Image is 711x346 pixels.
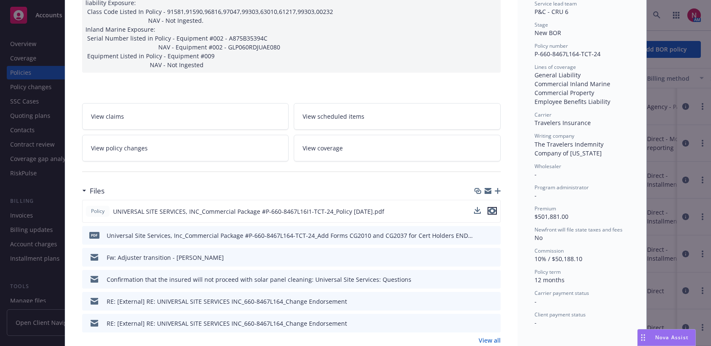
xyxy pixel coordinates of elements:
[488,207,497,216] button: preview file
[490,253,497,262] button: preview file
[294,135,501,161] a: View coverage
[476,231,483,240] button: download file
[535,289,589,297] span: Carrier payment status
[535,63,576,71] span: Lines of coverage
[476,275,483,284] button: download file
[535,297,537,305] span: -
[303,144,343,153] span: View coverage
[535,42,568,49] span: Policy number
[535,29,561,37] span: New BOR
[107,319,347,328] div: RE: [External] RE: UNIVERSAL SITE SERVICES INC_660-8467L164_Change Endorsement
[637,329,696,346] button: Nova Assist
[107,297,347,306] div: RE: [External] RE: UNIVERSAL SITE SERVICES INC_660-8467L164_Change Endorsement
[638,330,648,346] div: Drag to move
[479,336,501,345] a: View all
[490,297,497,306] button: preview file
[490,231,497,240] button: preview file
[476,297,483,306] button: download file
[91,144,148,153] span: View policy changes
[294,103,501,130] a: View scheduled items
[535,119,591,127] span: Travelers Insurance
[90,185,105,196] h3: Files
[488,207,497,215] button: preview file
[535,88,629,97] div: Commercial Property
[535,21,548,28] span: Stage
[89,207,106,215] span: Policy
[535,276,565,284] span: 12 months
[535,170,537,178] span: -
[535,205,556,212] span: Premium
[82,185,105,196] div: Files
[535,191,537,199] span: -
[535,268,561,275] span: Policy term
[535,184,589,191] span: Program administrator
[535,79,629,88] div: Commercial Inland Marine
[535,255,582,263] span: 10% / $50,188.10
[476,253,483,262] button: download file
[490,275,497,284] button: preview file
[535,311,586,318] span: Client payment status
[535,50,601,58] span: P-660-8467L164-TCT-24
[474,207,481,216] button: download file
[91,112,124,121] span: View claims
[535,234,543,242] span: No
[535,140,605,157] span: The Travelers Indemnity Company of [US_STATE]
[535,319,537,327] span: -
[107,275,411,284] div: Confirmation that the insured will not proceed with solar panel cleaning: Universal Site Services...
[535,71,629,79] div: General Liability
[474,207,481,214] button: download file
[113,207,384,216] span: UNIVERSAL SITE SERVICES, INC_Commercial Package #P-660-8467L16I1-TCT-24_Policy [DATE].pdf
[535,226,623,233] span: Newfront will file state taxes and fees
[535,247,564,254] span: Commission
[107,231,473,240] div: Universal Site Services, Inc_Commercial Package #P-660-8467L164-TCT-24_Add Forms CG2010 and CG203...
[535,111,551,118] span: Carrier
[535,97,629,106] div: Employee Benefits Liability
[535,163,561,170] span: Wholesaler
[303,112,364,121] span: View scheduled items
[535,213,568,221] span: $501,881.00
[490,319,497,328] button: preview file
[89,232,99,238] span: pdf
[655,334,689,341] span: Nova Assist
[107,253,224,262] div: Fw: Adjuster transition - [PERSON_NAME]
[535,132,574,139] span: Writing company
[82,103,289,130] a: View claims
[82,135,289,161] a: View policy changes
[535,8,568,16] span: P&C - CRU 6
[476,319,483,328] button: download file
